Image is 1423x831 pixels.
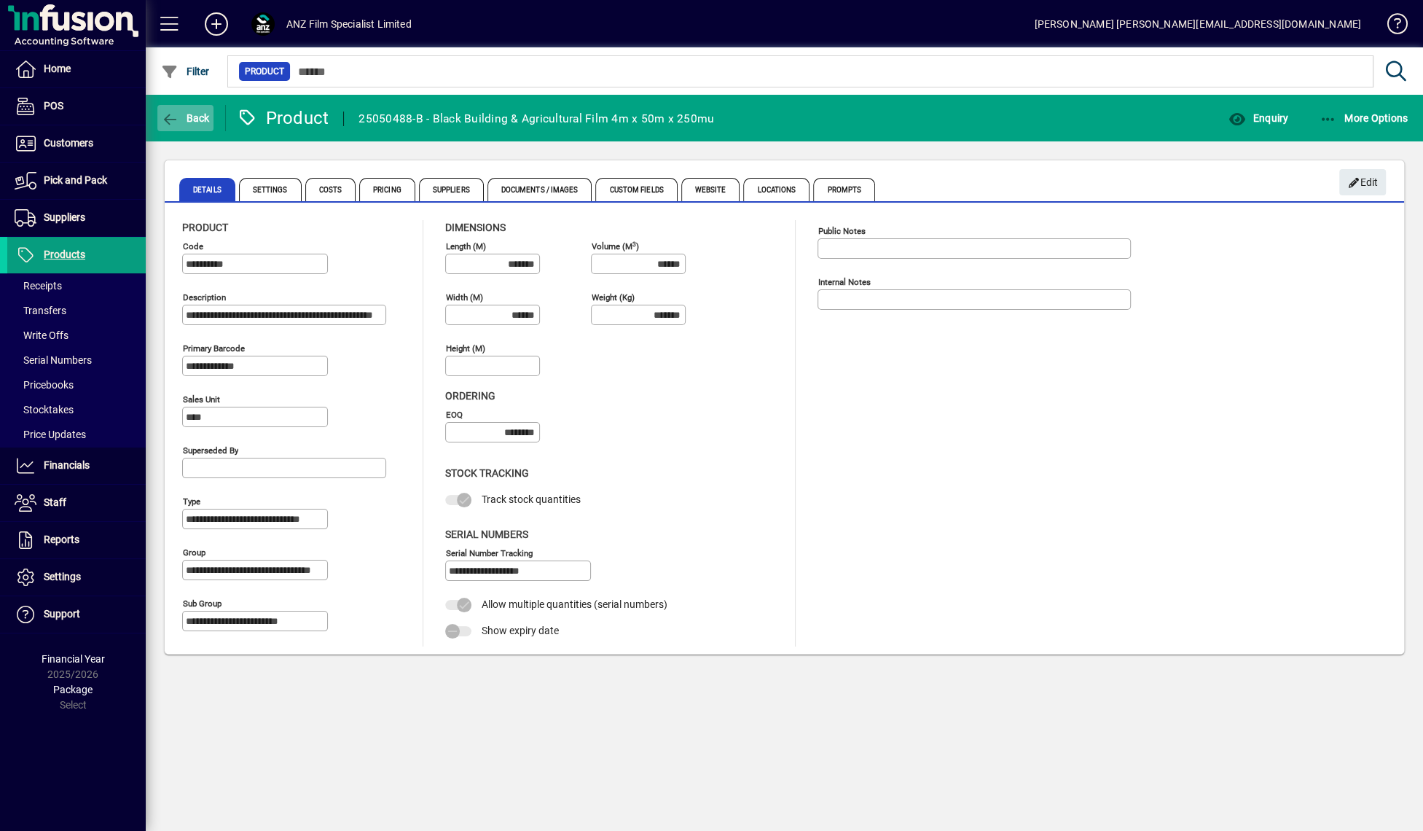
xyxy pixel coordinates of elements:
span: Stocktakes [15,404,74,415]
span: Suppliers [419,178,484,201]
span: Reports [44,534,79,545]
button: Add [193,11,240,37]
mat-label: Primary barcode [183,343,245,354]
span: Pick and Pack [44,174,107,186]
span: More Options [1320,112,1408,124]
span: Settings [239,178,302,201]
a: Price Updates [7,422,146,447]
a: Serial Numbers [7,348,146,372]
span: Edit [1347,171,1379,195]
div: Product [237,106,329,130]
mat-label: Type [183,496,200,507]
sup: 3 [632,240,636,247]
span: Website [681,178,740,201]
a: Receipts [7,273,146,298]
mat-label: Internal Notes [818,277,871,287]
mat-label: Volume (m ) [592,241,639,251]
span: Staff [44,496,66,508]
a: Transfers [7,298,146,323]
span: Financial Year [42,653,105,665]
div: [PERSON_NAME] [PERSON_NAME][EMAIL_ADDRESS][DOMAIN_NAME] [1034,12,1361,36]
a: POS [7,88,146,125]
mat-label: Length (m) [446,241,486,251]
mat-label: Group [183,547,205,558]
a: Financials [7,448,146,484]
mat-label: Public Notes [818,226,866,236]
button: Back [157,105,213,131]
a: Support [7,596,146,633]
mat-label: Superseded by [183,445,238,456]
span: Financials [44,459,90,471]
span: Write Offs [15,329,68,341]
span: Price Updates [15,429,86,440]
span: Costs [305,178,356,201]
button: Profile [240,11,286,37]
a: Knowledge Base [1376,3,1405,50]
span: Package [53,684,93,695]
a: Reports [7,522,146,558]
span: Settings [44,571,81,582]
span: Dimensions [445,222,506,233]
a: Suppliers [7,200,146,236]
span: Support [44,608,80,620]
span: Serial Numbers [15,354,92,366]
mat-label: Code [183,241,203,251]
span: Ordering [445,390,495,402]
span: Product [182,222,228,233]
a: Stocktakes [7,397,146,422]
span: Receipts [15,280,62,292]
span: Customers [44,137,93,149]
span: Suppliers [44,211,85,223]
span: Stock Tracking [445,467,529,479]
mat-label: Serial Number tracking [446,547,533,558]
mat-label: Description [183,292,226,303]
div: ANZ Film Specialist Limited [286,12,412,36]
span: Home [44,63,71,74]
span: Track stock quantities [482,493,581,505]
button: Enquiry [1224,105,1292,131]
span: Filter [161,66,210,77]
span: Product [245,64,284,79]
span: Locations [743,178,809,201]
button: Edit [1339,169,1386,195]
span: Transfers [15,305,66,316]
span: Pricebooks [15,379,74,391]
a: Pricebooks [7,372,146,397]
a: Settings [7,559,146,596]
span: Allow multiple quantities (serial numbers) [482,598,667,610]
span: Details [179,178,235,201]
mat-label: Width (m) [446,292,483,303]
span: POS [44,100,63,112]
span: Back [161,112,210,124]
a: Pick and Pack [7,163,146,199]
span: Products [44,249,85,260]
app-page-header-button: Back [146,105,226,131]
span: Custom Fields [595,178,677,201]
span: Enquiry [1228,112,1288,124]
a: Home [7,51,146,87]
mat-label: Sub group [183,598,222,609]
a: Staff [7,485,146,521]
mat-label: Sales unit [183,394,220,405]
span: Prompts [813,178,875,201]
div: 25050488-B - Black Building & Agricultural Film 4m x 50m x 250mu [358,107,714,130]
span: Documents / Images [487,178,592,201]
mat-label: Weight (Kg) [592,292,635,303]
a: Customers [7,125,146,162]
a: Write Offs [7,323,146,348]
button: More Options [1316,105,1412,131]
span: Show expiry date [482,625,559,636]
span: Pricing [359,178,415,201]
mat-label: Height (m) [446,343,485,354]
mat-label: EOQ [446,410,463,420]
span: Serial Numbers [445,528,528,540]
button: Filter [157,58,213,85]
